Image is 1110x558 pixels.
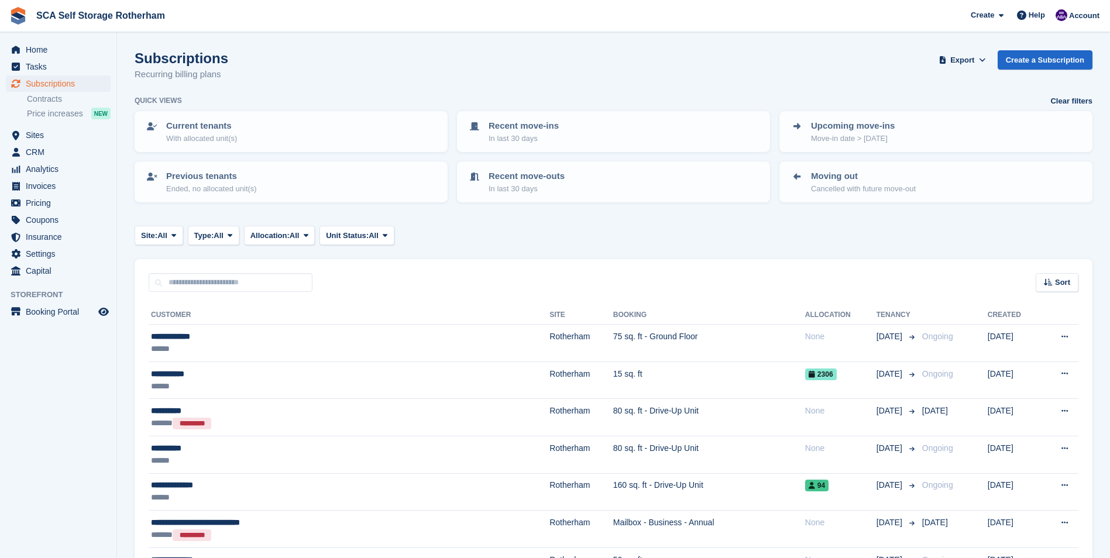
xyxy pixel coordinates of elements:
[26,178,96,194] span: Invoices
[166,183,257,195] p: Ended, no allocated unit(s)
[27,94,111,105] a: Contracts
[922,443,953,453] span: Ongoing
[988,511,1040,548] td: [DATE]
[549,436,613,473] td: Rotherham
[549,325,613,362] td: Rotherham
[26,212,96,228] span: Coupons
[805,368,837,380] span: 2306
[26,42,96,58] span: Home
[27,108,83,119] span: Price increases
[1029,9,1045,21] span: Help
[32,6,170,25] a: SCA Self Storage Rotherham
[613,399,805,436] td: 80 sq. ft - Drive-Up Unit
[6,212,111,228] a: menu
[194,230,214,242] span: Type:
[613,473,805,511] td: 160 sq. ft - Drive-Up Unit
[877,516,905,529] span: [DATE]
[136,112,446,151] a: Current tenants With allocated unit(s)
[489,183,565,195] p: In last 30 days
[244,226,315,245] button: Allocation: All
[998,50,1092,70] a: Create a Subscription
[613,325,805,362] td: 75 sq. ft - Ground Floor
[1056,9,1067,21] img: Kelly Neesham
[1069,10,1099,22] span: Account
[6,75,111,92] a: menu
[6,246,111,262] a: menu
[988,325,1040,362] td: [DATE]
[26,263,96,279] span: Capital
[166,119,237,133] p: Current tenants
[781,163,1091,201] a: Moving out Cancelled with future move-out
[877,306,917,325] th: Tenancy
[781,112,1091,151] a: Upcoming move-ins Move-in date > [DATE]
[149,306,549,325] th: Customer
[26,75,96,92] span: Subscriptions
[922,332,953,341] span: Ongoing
[26,246,96,262] span: Settings
[988,306,1040,325] th: Created
[141,230,157,242] span: Site:
[489,170,565,183] p: Recent move-outs
[6,161,111,177] a: menu
[805,306,877,325] th: Allocation
[6,127,111,143] a: menu
[805,480,829,491] span: 94
[135,68,228,81] p: Recurring billing plans
[26,304,96,320] span: Booking Portal
[326,230,369,242] span: Unit Status:
[613,306,805,325] th: Booking
[6,58,111,75] a: menu
[877,368,905,380] span: [DATE]
[988,473,1040,511] td: [DATE]
[489,119,559,133] p: Recent move-ins
[971,9,994,21] span: Create
[290,230,300,242] span: All
[922,406,948,415] span: [DATE]
[135,50,228,66] h1: Subscriptions
[6,229,111,245] a: menu
[877,405,905,417] span: [DATE]
[613,361,805,399] td: 15 sq. ft
[97,305,111,319] a: Preview store
[135,95,182,106] h6: Quick views
[988,399,1040,436] td: [DATE]
[9,7,27,25] img: stora-icon-8386f47178a22dfd0bd8f6a31ec36ba5ce8667c1dd55bd0f319d3a0aa187defe.svg
[988,436,1040,473] td: [DATE]
[950,54,974,66] span: Export
[922,369,953,378] span: Ongoing
[135,226,183,245] button: Site: All
[549,511,613,548] td: Rotherham
[11,289,116,301] span: Storefront
[26,144,96,160] span: CRM
[877,330,905,343] span: [DATE]
[988,361,1040,399] td: [DATE]
[937,50,988,70] button: Export
[805,516,877,529] div: None
[1055,277,1070,288] span: Sort
[6,263,111,279] a: menu
[6,42,111,58] a: menu
[549,306,613,325] th: Site
[6,178,111,194] a: menu
[458,112,769,151] a: Recent move-ins In last 30 days
[166,170,257,183] p: Previous tenants
[136,163,446,201] a: Previous tenants Ended, no allocated unit(s)
[613,436,805,473] td: 80 sq. ft - Drive-Up Unit
[26,127,96,143] span: Sites
[91,108,111,119] div: NEW
[188,226,239,245] button: Type: All
[26,229,96,245] span: Insurance
[319,226,394,245] button: Unit Status: All
[27,107,111,120] a: Price increases NEW
[877,442,905,454] span: [DATE]
[811,183,916,195] p: Cancelled with future move-out
[26,195,96,211] span: Pricing
[811,170,916,183] p: Moving out
[811,119,895,133] p: Upcoming move-ins
[1050,95,1092,107] a: Clear filters
[26,58,96,75] span: Tasks
[922,518,948,527] span: [DATE]
[6,304,111,320] a: menu
[489,133,559,144] p: In last 30 days
[549,399,613,436] td: Rotherham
